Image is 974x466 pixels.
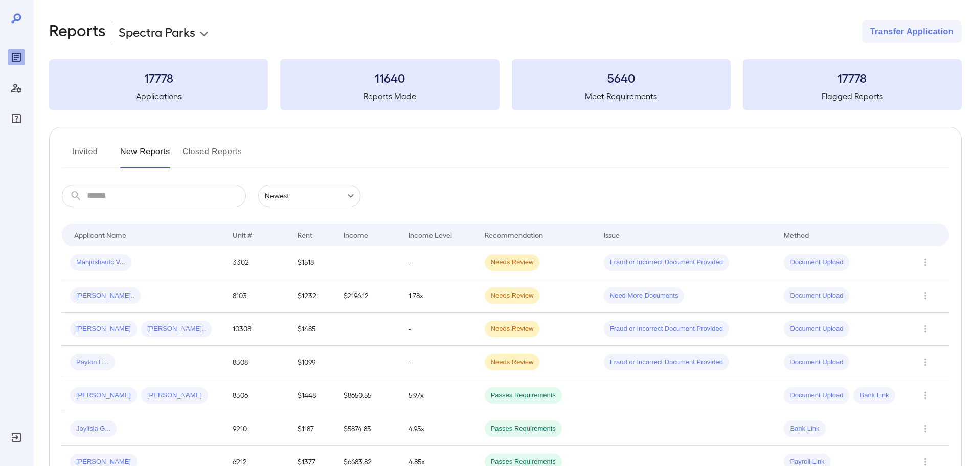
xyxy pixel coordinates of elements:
td: 8103 [224,279,289,313]
div: Applicant Name [74,229,126,241]
div: Unit # [233,229,252,241]
td: 5.97x [400,379,477,412]
td: - [400,346,477,379]
td: 9210 [224,412,289,446]
h3: 17778 [743,70,962,86]
button: Transfer Application [862,20,962,43]
span: Fraud or Incorrect Document Provided [604,324,729,334]
div: Issue [604,229,620,241]
div: Newest [258,185,360,207]
span: Needs Review [485,358,540,367]
div: Manage Users [8,80,25,96]
button: Invited [62,144,108,168]
div: Income Level [409,229,452,241]
span: Fraud or Incorrect Document Provided [604,258,729,268]
h2: Reports [49,20,106,43]
span: [PERSON_NAME] [141,391,208,401]
td: $1518 [289,246,335,279]
td: - [400,246,477,279]
td: $1232 [289,279,335,313]
span: Bank Link [784,424,825,434]
span: Need More Documents [604,291,685,301]
div: Log Out [8,429,25,446]
td: $1485 [289,313,335,346]
span: [PERSON_NAME].. [141,324,212,334]
span: Passes Requirements [485,424,562,434]
div: Rent [298,229,314,241]
button: Row Actions [917,387,934,404]
span: Document Upload [784,391,849,401]
div: FAQ [8,110,25,127]
span: Passes Requirements [485,391,562,401]
p: Spectra Parks [119,24,195,40]
td: $1187 [289,412,335,446]
td: 8306 [224,379,289,412]
span: [PERSON_NAME] [70,391,137,401]
td: 1.78x [400,279,477,313]
span: Fraud or Incorrect Document Provided [604,358,729,367]
span: Needs Review [485,258,540,268]
td: $2196.12 [335,279,400,313]
div: Reports [8,49,25,65]
div: Method [784,229,809,241]
td: - [400,313,477,346]
button: Row Actions [917,287,934,304]
summary: 17778Applications11640Reports Made5640Meet Requirements17778Flagged Reports [49,59,962,110]
td: $1448 [289,379,335,412]
button: Row Actions [917,420,934,437]
span: Document Upload [784,258,849,268]
h5: Meet Requirements [512,90,731,102]
span: Needs Review [485,324,540,334]
span: Document Upload [784,324,849,334]
button: Row Actions [917,321,934,337]
td: 8308 [224,346,289,379]
span: Document Upload [784,291,849,301]
span: [PERSON_NAME] [70,324,137,334]
span: Document Upload [784,358,849,367]
td: $8650.55 [335,379,400,412]
button: Row Actions [917,254,934,271]
td: 4.95x [400,412,477,446]
h3: 17778 [49,70,268,86]
button: Closed Reports [183,144,242,168]
h5: Reports Made [280,90,499,102]
h3: 11640 [280,70,499,86]
span: [PERSON_NAME].. [70,291,141,301]
span: Payton E... [70,358,115,367]
div: Income [344,229,368,241]
h5: Flagged Reports [743,90,962,102]
td: 3302 [224,246,289,279]
td: 10308 [224,313,289,346]
span: Joylisia G... [70,424,117,434]
td: $5874.85 [335,412,400,446]
button: Row Actions [917,354,934,370]
h5: Applications [49,90,268,102]
div: Recommendation [485,229,543,241]
span: Needs Review [485,291,540,301]
td: $1099 [289,346,335,379]
span: Manjushautc V... [70,258,131,268]
span: Bank Link [853,391,895,401]
h3: 5640 [512,70,731,86]
button: New Reports [120,144,170,168]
